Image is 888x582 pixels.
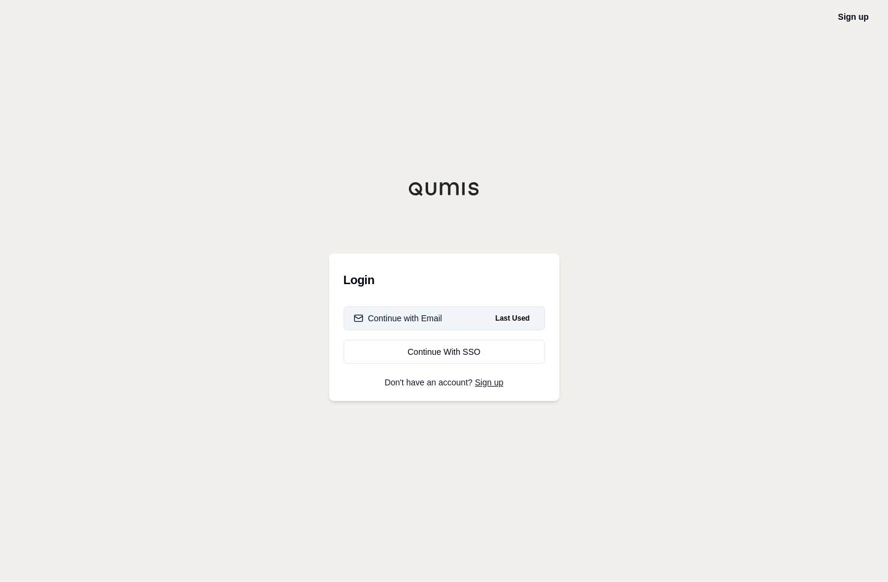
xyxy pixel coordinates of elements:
[344,268,545,292] h3: Login
[344,340,545,364] a: Continue With SSO
[408,182,480,196] img: Qumis
[475,378,503,387] a: Sign up
[838,12,869,22] a: Sign up
[354,312,443,324] div: Continue with Email
[490,311,534,325] span: Last Used
[344,378,545,387] p: Don't have an account?
[354,346,535,358] div: Continue With SSO
[344,306,545,330] button: Continue with EmailLast Used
